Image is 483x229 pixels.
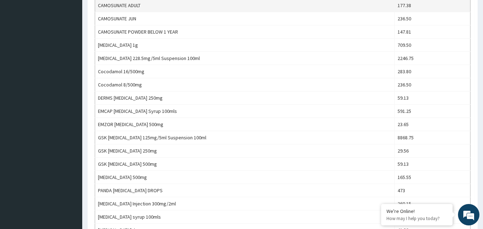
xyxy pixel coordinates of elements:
[394,52,470,65] td: 2246.75
[95,78,395,91] td: Cocodamol 8/500mg
[95,91,395,105] td: DERMS [MEDICAL_DATA] 250mg
[95,12,395,25] td: CAMOSUNATE JUN
[386,208,447,214] div: We're Online!
[394,118,470,131] td: 23.65
[394,105,470,118] td: 591.25
[394,12,470,25] td: 236.50
[95,105,395,118] td: EMCAP [MEDICAL_DATA] Syrup 100mls
[37,40,120,49] div: Chat with us now
[95,171,395,184] td: [MEDICAL_DATA] 500mg
[95,144,395,158] td: GSK [MEDICAL_DATA] 250mg
[394,171,470,184] td: 165.55
[394,39,470,52] td: 709.50
[117,4,134,21] div: Minimize live chat window
[394,78,470,91] td: 236.50
[95,52,395,65] td: [MEDICAL_DATA] 228.5mg/5ml Suspension 100ml
[95,118,395,131] td: EMZOR [MEDICAL_DATA] 500mg
[394,197,470,210] td: 260.15
[95,39,395,52] td: [MEDICAL_DATA] 1g
[95,184,395,197] td: PANDA [MEDICAL_DATA] DROPS
[13,36,29,54] img: d_794563401_company_1708531726252_794563401
[95,197,395,210] td: [MEDICAL_DATA] Injection 300mg/2ml
[95,158,395,171] td: GSK [MEDICAL_DATA] 500mg
[394,25,470,39] td: 147.81
[394,184,470,197] td: 473
[4,153,136,178] textarea: Type your message and hit 'Enter'
[394,65,470,78] td: 283.80
[394,158,470,171] td: 59.13
[394,144,470,158] td: 29.56
[394,91,470,105] td: 59.13
[386,215,447,221] p: How may I help you today?
[95,65,395,78] td: Cocodamol 16/500mg
[95,210,395,224] td: [MEDICAL_DATA] syrup 100mls
[95,25,395,39] td: CAMOSUNATE POWDER BELOW 1 YEAR
[394,131,470,144] td: 8868.75
[95,131,395,144] td: GSK [MEDICAL_DATA] 125mg/5ml Suspension 100ml
[41,69,99,141] span: We're online!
